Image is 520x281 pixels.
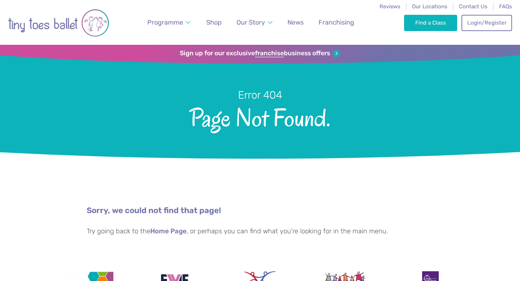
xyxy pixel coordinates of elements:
span: News [287,18,304,26]
a: Contact Us [459,3,487,10]
span: Our Story [237,18,265,26]
span: Page Not Found. [47,102,473,131]
span: Franchising [318,18,354,26]
strong: franchise [255,49,284,57]
a: Our Story [233,14,276,31]
a: Login/Register [461,15,512,31]
a: News [284,14,307,31]
a: Sign up for our exclusivefranchisebusiness offers [180,49,340,57]
a: Find a Class [404,15,457,31]
p: Sorry, we could not find that page! [87,205,433,216]
a: Programme [144,14,194,31]
img: tiny toes ballet [8,5,109,41]
span: Programme [147,18,183,26]
a: Franchising [315,14,357,31]
span: Shop [206,18,222,26]
a: FAQs [499,3,512,10]
p: Try going back to the , or perhaps you can find what you're looking for in the main menu. [87,226,433,237]
a: Reviews [380,3,400,10]
a: Home Page [150,228,187,235]
a: Our Locations [412,3,447,10]
a: Shop [203,14,225,31]
small: Error 404 [238,89,282,101]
